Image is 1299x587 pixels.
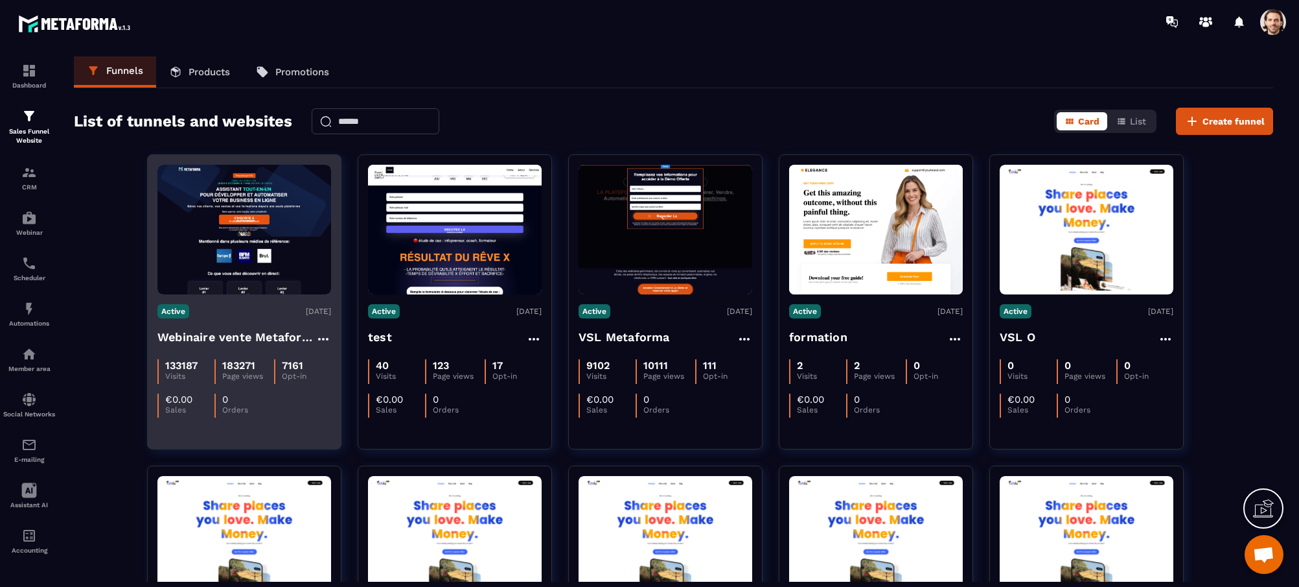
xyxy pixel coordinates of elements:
[3,246,55,291] a: schedulerschedulerScheduler
[3,501,55,509] p: Assistant AI
[222,405,271,414] p: Orders
[643,372,695,381] p: Page views
[789,165,963,294] img: image
[165,394,192,405] p: €0.00
[3,155,55,200] a: formationformationCRM
[106,65,143,77] p: Funnels
[3,99,55,155] a: formationformationSales Funnel Website
[3,427,55,473] a: emailemailE-mailing
[3,200,55,246] a: automationsautomationsWebinar
[3,518,55,564] a: accountantaccountantAccounting
[1109,112,1154,130] button: List
[3,473,55,518] a: Assistant AI
[165,405,214,414] p: Sales
[937,307,963,316] p: [DATE]
[165,359,198,372] p: 133187
[586,394,614,405] p: €0.00
[579,328,670,346] h4: VSL Metaforma
[579,165,752,294] img: image
[1078,116,1099,126] span: Card
[854,372,905,381] p: Page views
[433,405,482,414] p: Orders
[3,184,55,191] p: CRM
[157,328,316,346] h4: Webinaire vente Metaforma
[643,359,668,372] p: 10111
[586,359,610,372] p: 9102
[3,291,55,337] a: automationsautomationsAutomations
[643,394,649,405] p: 0
[3,82,55,89] p: Dashboard
[586,405,636,414] p: Sales
[21,165,37,180] img: formation
[1007,359,1014,372] p: 0
[74,56,156,88] a: Funnels
[157,165,331,294] img: image
[586,372,636,381] p: Visits
[1148,307,1173,316] p: [DATE]
[275,66,329,78] p: Promotions
[789,304,821,318] p: Active
[222,394,228,405] p: 0
[1064,372,1116,381] p: Page views
[797,372,846,381] p: Visits
[1245,535,1283,574] div: Open chat
[1176,108,1273,135] button: Create funnel
[854,394,860,405] p: 0
[1124,372,1173,381] p: Opt-in
[21,301,37,317] img: automations
[3,53,55,99] a: formationformationDashboard
[854,405,903,414] p: Orders
[1007,372,1057,381] p: Visits
[368,165,542,294] img: image
[854,359,860,372] p: 2
[914,359,920,372] p: 0
[243,56,342,88] a: Promotions
[21,210,37,226] img: automations
[21,437,37,453] img: email
[282,372,331,381] p: Opt-in
[1000,169,1173,291] img: image
[727,307,752,316] p: [DATE]
[376,372,425,381] p: Visits
[1064,359,1071,372] p: 0
[376,405,425,414] p: Sales
[492,372,542,381] p: Opt-in
[3,127,55,145] p: Sales Funnel Website
[797,359,803,372] p: 2
[703,359,717,372] p: 111
[1202,115,1265,128] span: Create funnel
[703,372,752,381] p: Opt-in
[3,547,55,554] p: Accounting
[1130,116,1146,126] span: List
[1064,394,1070,405] p: 0
[797,394,824,405] p: €0.00
[368,328,392,346] h4: test
[368,304,400,318] p: Active
[306,307,331,316] p: [DATE]
[3,411,55,418] p: Social Networks
[492,359,503,372] p: 17
[3,337,55,382] a: automationsautomationsMember area
[21,528,37,544] img: accountant
[1007,394,1035,405] p: €0.00
[433,372,484,381] p: Page views
[914,372,963,381] p: Opt-in
[3,274,55,282] p: Scheduler
[21,346,37,362] img: automations
[21,63,37,78] img: formation
[157,304,189,318] p: Active
[433,394,439,405] p: 0
[1000,304,1031,318] p: Active
[579,304,610,318] p: Active
[789,328,847,346] h4: formation
[1064,405,1114,414] p: Orders
[3,229,55,236] p: Webinar
[376,359,389,372] p: 40
[433,359,449,372] p: 123
[516,307,542,316] p: [DATE]
[74,108,292,134] h2: List of tunnels and websites
[189,66,230,78] p: Products
[18,12,135,36] img: logo
[643,405,693,414] p: Orders
[21,392,37,407] img: social-network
